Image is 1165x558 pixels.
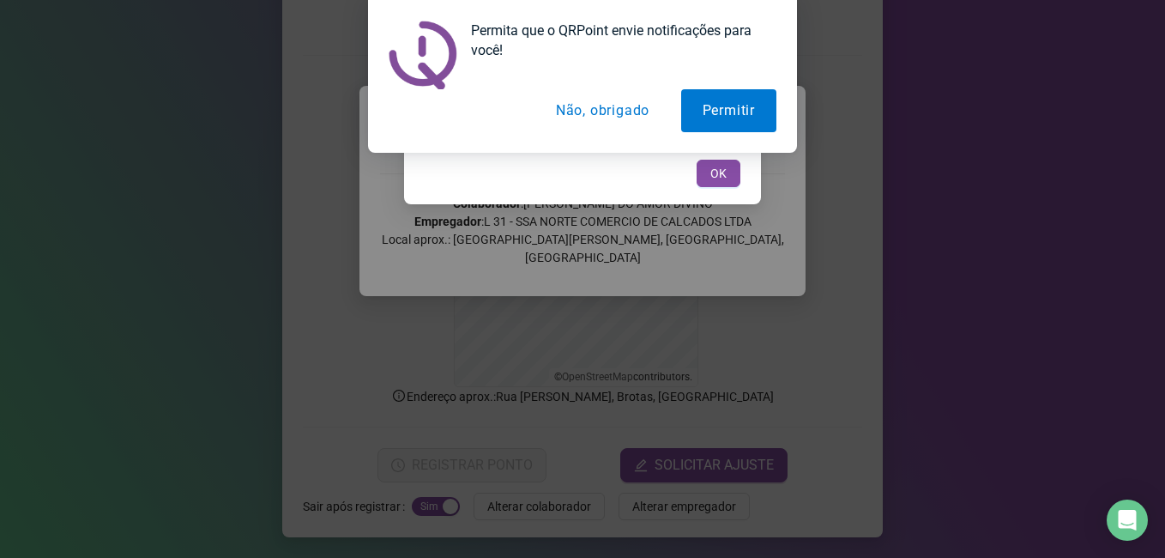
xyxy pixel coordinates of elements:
[710,164,727,183] span: OK
[389,21,457,89] img: notification icon
[457,21,776,60] div: Permita que o QRPoint envie notificações para você!
[697,160,740,187] button: OK
[681,89,776,132] button: Permitir
[1107,500,1148,541] div: Open Intercom Messenger
[534,89,671,132] button: Não, obrigado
